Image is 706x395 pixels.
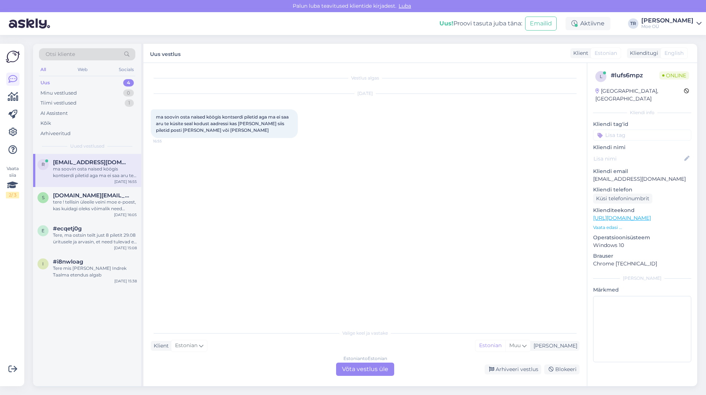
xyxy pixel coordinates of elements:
div: Tere, ma ostsin teilt just 8 piletit 29.08 üritusele ja arvasin, et need tulevad e- mailile nagu ... [53,232,137,245]
b: Uus! [439,20,453,27]
input: Lisa tag [593,130,691,141]
a: [URL][DOMAIN_NAME] [593,215,651,221]
p: Kliendi email [593,167,691,175]
div: All [39,65,47,74]
span: Online [659,71,689,80]
p: Vaata edasi ... [593,224,691,231]
p: Kliendi nimi [593,144,691,151]
div: Socials [117,65,135,74]
div: [PERSON_NAME] [641,18,693,24]
div: Aktiivne [566,17,610,30]
div: Küsi telefoninumbrit [593,194,652,204]
div: Web [76,65,89,74]
span: Otsi kliente [46,50,75,58]
p: Klienditeekond [593,207,691,214]
a: [PERSON_NAME]Moe OÜ [641,18,702,29]
p: Operatsioonisüsteem [593,234,691,241]
div: Proovi tasuta juba täna: [439,19,522,28]
div: Vestlus algas [151,75,580,81]
div: # lufs6mpz [611,71,659,80]
div: Vaata siia [6,165,19,198]
div: Klienditugi [627,49,658,57]
div: [DATE] 16:55 [114,179,137,184]
label: Uus vestlus [150,48,181,58]
span: Estonian [175,342,197,350]
div: Estonian to Estonian [343,355,387,362]
div: [PERSON_NAME] [593,275,691,282]
div: [DATE] 16:05 [114,212,137,218]
div: 2 / 3 [6,192,19,198]
div: 1 [125,99,134,107]
input: Lisa nimi [593,155,683,163]
span: Estonian [595,49,617,57]
span: r [42,162,45,167]
div: Minu vestlused [40,89,77,97]
div: Kõik [40,120,51,127]
div: Klient [570,49,588,57]
div: Võta vestlus üle [336,363,394,376]
p: Märkmed [593,286,691,294]
div: Kliendi info [593,109,691,116]
div: Moe OÜ [641,24,693,29]
span: 16:55 [153,138,181,144]
span: l [600,74,602,79]
div: AI Assistent [40,110,68,117]
span: ma soovin osta naised köögis kontserdi piletid aga ma ei saa aru te küsite seal kodust aadressi k... [156,114,290,133]
span: s.aasma.sa@gmail.com [53,192,129,199]
p: Windows 10 [593,241,691,249]
span: reet.aasma.001@mail.ee [53,159,129,166]
div: [DATE] 15:08 [114,245,137,251]
div: [DATE] 15:38 [114,278,137,284]
span: e [42,228,44,233]
p: Brauser [593,252,691,260]
p: Kliendi telefon [593,186,691,194]
div: Valige keel ja vastake [151,330,580,336]
div: Tere mis [PERSON_NAME] Indrek Taalma etendus algab [53,265,137,278]
div: 0 [123,89,134,97]
div: Blokeeri [544,364,580,374]
div: [GEOGRAPHIC_DATA], [GEOGRAPHIC_DATA] [595,87,684,103]
div: TR [628,18,638,29]
span: #ecqetj0g [53,225,82,232]
div: [PERSON_NAME] [531,342,577,350]
button: Emailid [525,17,557,31]
div: ma soovin osta naised köögis kontserdi piletid aga ma ei saa aru te küsite seal kodust aadressi k... [53,166,137,179]
div: tere ! tellisin üleeile veini moe e-poest, kas kuidagi oleks võimalik need [PERSON_NAME] saada? [53,199,137,212]
div: Tiimi vestlused [40,99,76,107]
span: Uued vestlused [70,143,104,149]
div: Klient [151,342,169,350]
div: [DATE] [151,90,580,97]
div: Arhiveeritud [40,130,71,137]
p: [EMAIL_ADDRESS][DOMAIN_NAME] [593,175,691,183]
span: Muu [509,342,521,349]
span: Luba [396,3,413,9]
p: Chrome [TECHNICAL_ID] [593,260,691,268]
div: Estonian [475,340,505,351]
img: Askly Logo [6,50,20,64]
div: 4 [123,79,134,87]
div: Uus [40,79,50,87]
span: i [42,261,44,267]
span: #i8nwloag [53,258,83,265]
p: Kliendi tag'id [593,120,691,128]
div: Arhiveeri vestlus [485,364,541,374]
span: s [42,195,44,200]
span: English [664,49,684,57]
